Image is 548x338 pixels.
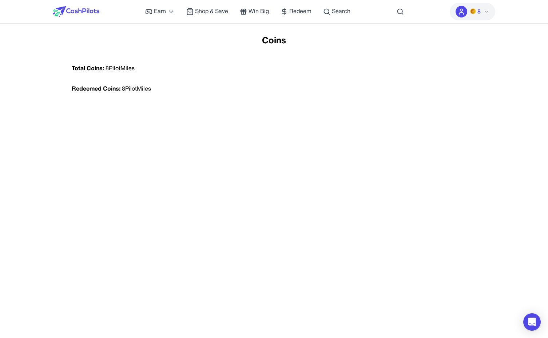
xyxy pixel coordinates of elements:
[249,7,269,16] span: Win Big
[323,7,350,16] a: Search
[72,87,120,92] span: Redeemed Coins:
[186,7,228,16] a: Shop & Save
[72,66,104,71] span: Total Coins:
[154,7,166,16] span: Earn
[145,7,175,16] a: Earn
[240,7,269,16] a: Win Big
[450,3,495,20] button: PMs8
[332,7,350,16] span: Search
[289,7,311,16] span: Redeem
[53,6,99,17] img: CashPilots Logo
[66,35,482,47] h1: Coins
[477,8,481,16] span: 8
[281,7,311,16] a: Redeem
[66,79,482,99] div: 8 PilotMiles
[66,59,482,79] div: 8 PilotMiles
[470,8,476,14] img: PMs
[195,7,228,16] span: Shop & Save
[523,313,541,331] div: Open Intercom Messenger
